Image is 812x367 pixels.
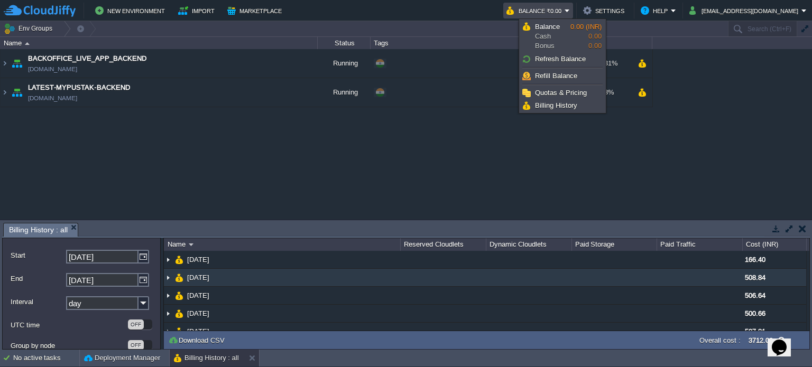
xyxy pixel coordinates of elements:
button: Help [641,4,671,17]
div: Name [1,37,317,49]
a: Refill Balance [521,70,604,82]
span: 166.40 [745,256,765,264]
label: Interval [11,296,65,307]
div: Running [318,78,371,107]
img: AMDAwAAAACH5BAEAAAAALAAAAAABAAEAAAICRAEAOw== [164,305,172,322]
img: AMDAwAAAACH5BAEAAAAALAAAAAABAAEAAAICRAEAOw== [189,243,193,246]
a: Refresh Balance [521,53,604,65]
a: [DOMAIN_NAME] [28,93,77,103]
img: AMDAwAAAACH5BAEAAAAALAAAAAABAAEAAAICRAEAOw== [175,305,183,322]
button: New Environment [95,4,168,17]
div: Reserved Cloudlets [401,238,486,251]
img: AMDAwAAAACH5BAEAAAAALAAAAAABAAEAAAICRAEAOw== [175,269,183,286]
div: Running [318,49,371,78]
button: Deployment Manager [84,353,160,363]
div: Dynamic Cloudlets [487,238,571,251]
div: 31% [594,49,628,78]
button: Env Groups [4,21,56,36]
span: Refill Balance [535,72,577,80]
label: End [11,273,65,284]
img: AMDAwAAAACH5BAEAAAAALAAAAAABAAEAAAICRAEAOw== [1,49,9,78]
a: [DATE] [186,291,211,300]
iframe: chat widget [768,325,801,356]
a: [DATE] [186,327,211,336]
img: CloudJiffy [4,4,76,17]
img: AMDAwAAAACH5BAEAAAAALAAAAAABAAEAAAICRAEAOw== [175,287,183,304]
span: 0.00 (INR) [570,23,602,31]
a: [DOMAIN_NAME] [28,64,77,74]
a: [DATE] [186,255,211,264]
img: AMDAwAAAACH5BAEAAAAALAAAAAABAAEAAAICRAEAOw== [164,269,172,286]
img: AMDAwAAAACH5BAEAAAAALAAAAAABAAEAAAICRAEAOw== [164,323,172,340]
img: AMDAwAAAACH5BAEAAAAALAAAAAABAAEAAAICRAEAOw== [25,42,30,45]
button: Import [178,4,218,17]
div: Name [165,238,400,251]
label: Start [11,250,65,261]
img: AMDAwAAAACH5BAEAAAAALAAAAAABAAEAAAICRAEAOw== [1,78,9,107]
a: BACKOFFICE_LIVE_APP_BACKEND [28,53,146,64]
a: LATEST-MYPUSTAK-BACKEND [28,82,130,93]
img: AMDAwAAAACH5BAEAAAAALAAAAAABAAEAAAICRAEAOw== [164,287,172,304]
span: 506.64 [745,291,765,299]
img: AMDAwAAAACH5BAEAAAAALAAAAAABAAEAAAICRAEAOw== [175,251,183,268]
span: 507.81 [745,327,765,335]
span: Billing History : all [9,223,68,237]
span: 500.66 [745,309,765,317]
span: Refresh Balance [535,55,586,63]
label: Group by node [11,340,127,351]
div: Tags [371,37,539,49]
button: Balance ₹0.00 [506,4,565,17]
span: Billing History [535,101,577,109]
button: Billing History : all [174,353,239,363]
span: Quotas & Pricing [535,89,587,97]
button: Settings [583,4,628,17]
div: 8% [594,78,628,107]
div: OFF [128,340,144,350]
img: AMDAwAAAACH5BAEAAAAALAAAAAABAAEAAAICRAEAOw== [10,49,24,78]
div: Paid Traffic [658,238,742,251]
label: 3712.03 [749,336,773,344]
div: No active tasks [13,350,79,366]
img: AMDAwAAAACH5BAEAAAAALAAAAAABAAEAAAICRAEAOw== [175,323,183,340]
a: [DATE] [186,309,211,318]
div: Paid Storage [573,238,657,251]
div: Status [318,37,370,49]
label: Overall cost : [699,336,741,344]
img: AMDAwAAAACH5BAEAAAAALAAAAAABAAEAAAICRAEAOw== [10,78,24,107]
label: UTC time [11,319,127,331]
div: OFF [128,319,144,330]
button: Marketplace [227,4,285,17]
a: Billing History [521,100,604,111]
span: 508.84 [745,274,765,281]
img: AMDAwAAAACH5BAEAAAAALAAAAAABAAEAAAICRAEAOw== [164,251,172,268]
a: BalanceCashBonus0.00 (INR)0.000.00 [521,21,604,52]
a: [DATE] [186,273,211,282]
span: Cash Bonus [535,22,570,51]
button: [EMAIL_ADDRESS][DOMAIN_NAME] [689,4,801,17]
span: 0.00 0.00 [570,23,602,50]
a: Quotas & Pricing [521,87,604,99]
div: Cost (INR) [743,238,806,251]
span: Balance [535,23,560,31]
button: Download CSV [168,335,228,345]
